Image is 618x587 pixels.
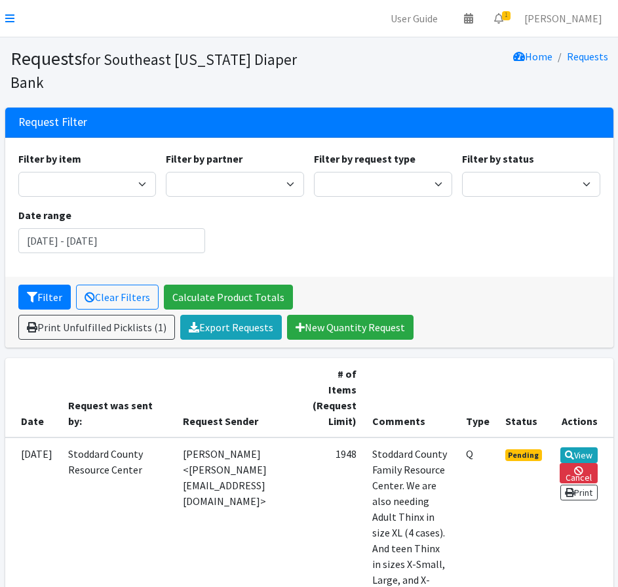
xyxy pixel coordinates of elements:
[18,115,87,129] h3: Request Filter
[502,11,511,20] span: 1
[287,315,414,340] a: New Quantity Request
[552,358,613,437] th: Actions
[18,207,71,223] label: Date range
[560,463,597,483] a: Cancel
[166,151,242,167] label: Filter by partner
[514,5,613,31] a: [PERSON_NAME]
[505,449,543,461] span: Pending
[10,47,305,92] h1: Requests
[567,50,608,63] a: Requests
[484,5,514,31] a: 1
[466,447,473,460] abbr: Quantity
[314,151,415,167] label: Filter by request type
[560,485,598,500] a: Print
[513,50,552,63] a: Home
[60,358,176,437] th: Request was sent by:
[175,358,303,437] th: Request Sender
[18,151,81,167] label: Filter by item
[76,285,159,310] a: Clear Filters
[18,315,175,340] a: Print Unfulfilled Picklists (1)
[462,151,534,167] label: Filter by status
[18,228,206,253] input: January 1, 2011 - December 31, 2011
[18,285,71,310] button: Filter
[497,358,552,437] th: Status
[380,5,448,31] a: User Guide
[164,285,293,310] a: Calculate Product Totals
[303,358,364,437] th: # of Items (Request Limit)
[458,358,497,437] th: Type
[5,358,60,437] th: Date
[560,447,598,463] a: View
[10,50,297,92] small: for Southeast [US_STATE] Diaper Bank
[180,315,282,340] a: Export Requests
[364,358,458,437] th: Comments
